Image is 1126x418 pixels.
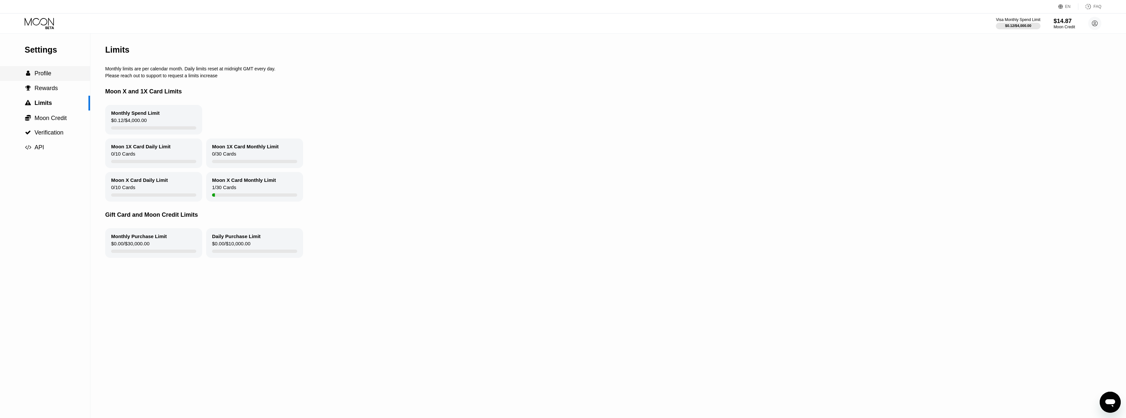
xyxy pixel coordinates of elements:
div: Monthly limits are per calendar month. Daily limits reset at midnight GMT every day. [105,66,1006,71]
div: FAQ [1078,3,1101,10]
div: Visa Monthly Spend Limit [996,17,1040,22]
div: Daily Purchase Limit [212,234,261,239]
div: $0.12 / $4,000.00 [1005,24,1031,28]
div: 0 / 10 Cards [111,184,135,193]
div: Moon 1X Card Monthly Limit [212,144,279,149]
div: Monthly Spend Limit [111,110,160,116]
div:  [25,70,31,76]
div: Moon 1X Card Daily Limit [111,144,171,149]
div: Visa Monthly Spend Limit$0.12/$4,000.00 [996,17,1040,29]
div: $14.87 [1054,18,1075,25]
span:  [26,70,30,76]
span:  [25,85,31,91]
span:  [25,144,31,150]
div: EN [1058,3,1078,10]
span:  [25,100,31,106]
span: Profile [35,70,51,77]
div: $14.87Moon Credit [1054,18,1075,29]
span: API [35,144,44,151]
div: Limits [105,45,130,55]
div: $0.00 / $30,000.00 [111,241,150,250]
span: Verification [35,129,63,136]
div: Moon Credit [1054,25,1075,29]
iframe: Button to launch messaging window [1100,392,1121,413]
span:  [25,130,31,135]
div: FAQ [1093,4,1101,9]
div: 1 / 30 Cards [212,184,236,193]
div: 0 / 30 Cards [212,151,236,160]
span: Rewards [35,85,58,91]
div: $0.12 / $4,000.00 [111,117,147,126]
div: Moon X Card Daily Limit [111,177,168,183]
div: EN [1065,4,1071,9]
div: Moon X Card Monthly Limit [212,177,276,183]
span:  [25,114,31,121]
div: Monthly Purchase Limit [111,234,167,239]
div: Settings [25,45,90,55]
span: Moon Credit [35,115,67,121]
div: 0 / 10 Cards [111,151,135,160]
div: Gift Card and Moon Credit Limits [105,202,1006,228]
div: Moon X and 1X Card Limits [105,78,1006,105]
span: Limits [35,100,52,106]
div: Please reach out to support to request a limits increase [105,73,1006,78]
div: $0.00 / $10,000.00 [212,241,251,250]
